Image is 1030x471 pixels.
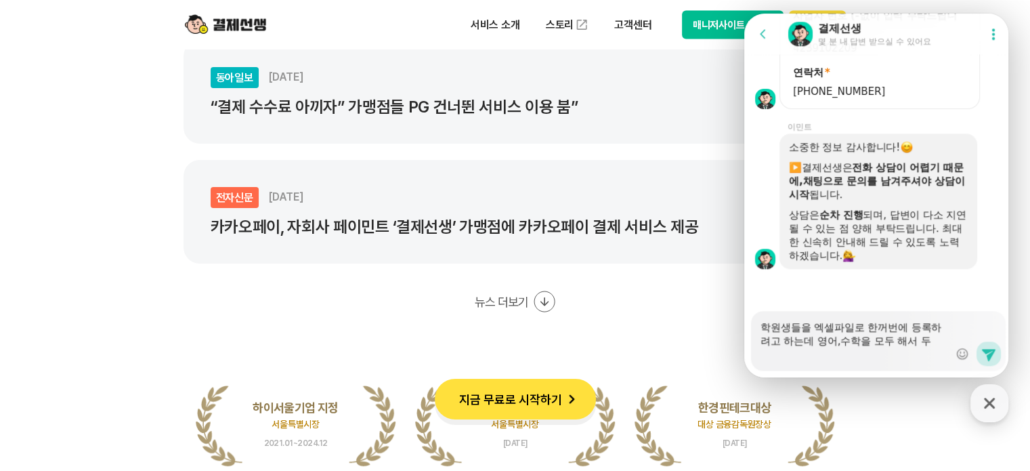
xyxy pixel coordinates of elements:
p: 고객센터 [605,12,661,37]
button: 매니저사이트 로그인 [682,10,784,39]
p: “결제 수수료 아끼자” 가맹점들 PG 건너뛴 서비스 이용 붐” [211,98,786,117]
div: 동아일보 [211,67,259,88]
button: 뉴스 더보기 [475,291,555,312]
p: 대상 금융감독원장상 [635,416,835,432]
img: 외부 도메인 오픈 [575,18,588,31]
p: 서울특별시장 [415,416,616,432]
button: 지금 무료로 시작하기 [435,379,596,419]
p: 서울특별시장 [196,416,396,432]
p: 하이서울기업 지정 [196,400,396,416]
div: 전자신문 [211,187,259,208]
span: [DATE] [635,439,835,447]
span: [DATE] [268,70,303,83]
p: 한경핀테크대상 [635,400,835,416]
iframe: Channel chat [744,14,1008,377]
p: 카카오페이, 자회사 페이민트 ‘결제선생’ 가맹점에 카카오페이 결제 서비스 제공 [211,218,786,237]
span: [DATE] [415,439,616,447]
a: 스토리 [536,11,599,38]
p: 서비스 소개 [461,12,530,37]
img: logo [185,12,266,37]
span: [DATE] [268,190,303,203]
img: 화살표 아이콘 [562,390,581,409]
button: 시작하기 [789,10,845,39]
span: 2021.01~2024.12 [196,439,396,447]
